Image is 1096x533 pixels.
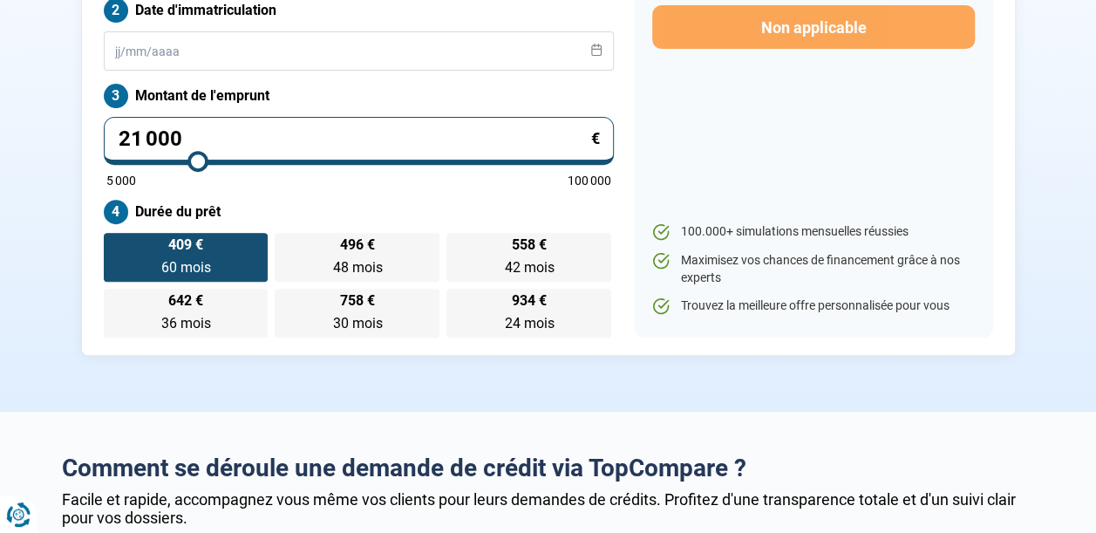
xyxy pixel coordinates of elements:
div: Facile et rapide, accompagnez vous même vos clients pour leurs demandes de crédits. Profitez d'un... [62,490,1035,527]
span: 36 mois [160,315,210,331]
span: 24 mois [504,315,554,331]
span: 642 € [168,294,203,308]
span: 30 mois [332,315,382,331]
li: 100.000+ simulations mensuelles réussies [652,223,974,241]
h2: Comment se déroule une demande de crédit via TopCompare ? [62,454,1035,483]
span: 409 € [168,238,203,252]
label: Durée du prêt [104,200,614,224]
button: Non applicable [652,5,974,49]
span: 60 mois [160,259,210,276]
span: 934 € [512,294,547,308]
span: 758 € [340,294,375,308]
span: 5 000 [106,174,136,187]
span: 558 € [512,238,547,252]
input: jj/mm/aaaa [104,31,614,71]
li: Maximisez vos chances de financement grâce à nos experts [652,252,974,286]
span: 48 mois [332,259,382,276]
label: Montant de l'emprunt [104,84,614,108]
span: 100 000 [568,174,611,187]
span: 496 € [340,238,375,252]
li: Trouvez la meilleure offre personnalisée pour vous [652,297,974,315]
span: 42 mois [504,259,554,276]
span: € [591,131,600,147]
